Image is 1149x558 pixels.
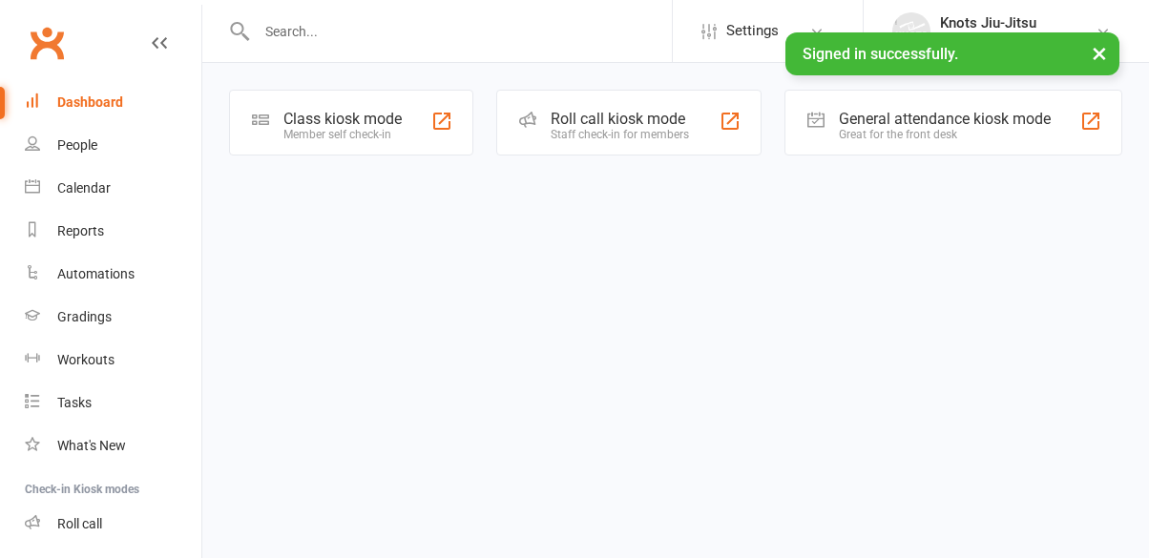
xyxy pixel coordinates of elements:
div: Class kiosk mode [283,110,402,128]
a: Automations [25,253,201,296]
div: Member self check-in [283,128,402,141]
div: Gradings [57,309,112,324]
div: Dashboard [57,94,123,110]
div: General attendance kiosk mode [839,110,1051,128]
a: Reports [25,210,201,253]
input: Search... [251,18,672,45]
div: Staff check-in for members [551,128,689,141]
div: Tasks [57,395,92,410]
div: People [57,137,97,153]
a: People [25,124,201,167]
a: What's New [25,424,201,467]
a: Gradings [25,296,201,339]
div: Roll call [57,516,102,531]
div: Workouts [57,352,115,367]
a: Calendar [25,167,201,210]
a: Workouts [25,339,201,382]
div: Automations [57,266,135,281]
button: × [1082,32,1117,73]
span: Signed in successfully. [803,45,958,63]
div: Calendar [57,180,111,196]
div: Knots Jiu-Jitsu [940,31,1036,49]
div: Roll call kiosk mode [551,110,689,128]
div: Great for the front desk [839,128,1051,141]
div: Reports [57,223,104,238]
img: thumb_image1637287962.png [892,12,930,51]
a: Clubworx [23,19,71,67]
div: Knots Jiu-Jitsu [940,14,1036,31]
div: What's New [57,438,126,453]
a: Tasks [25,382,201,424]
span: Settings [726,10,779,52]
a: Roll call [25,503,201,546]
a: Dashboard [25,81,201,124]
